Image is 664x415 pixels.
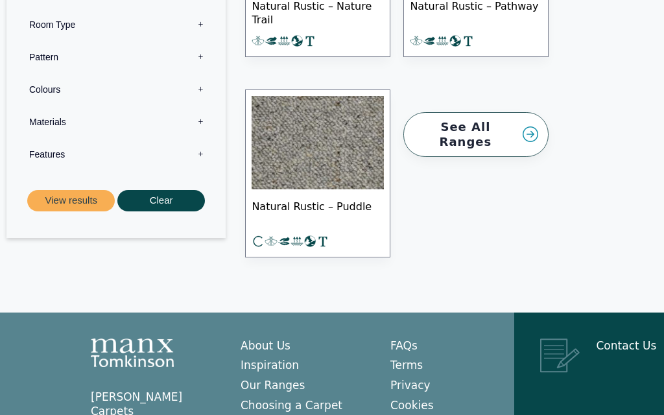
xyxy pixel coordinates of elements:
a: Terms [390,359,423,372]
a: See All Ranges [403,112,549,157]
button: View results [27,190,115,211]
a: Cookies [390,399,434,412]
a: FAQs [390,339,418,352]
button: Clear [117,190,205,211]
a: About Us [241,339,290,352]
label: Colours [16,73,216,106]
a: Our Ranges [241,379,305,392]
label: Room Type [16,8,216,41]
label: Pattern [16,41,216,73]
img: Manx Tomkinson Logo [91,338,174,367]
a: Natural Rustic – Puddle [245,89,390,257]
a: Choosing a Carpet [241,399,342,412]
span: Natural Rustic – Puddle [252,189,384,235]
a: Privacy [390,379,431,392]
label: Materials [16,106,216,138]
a: Contact Us [597,339,657,352]
label: Features [16,138,216,171]
a: Inspiration [241,359,299,372]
